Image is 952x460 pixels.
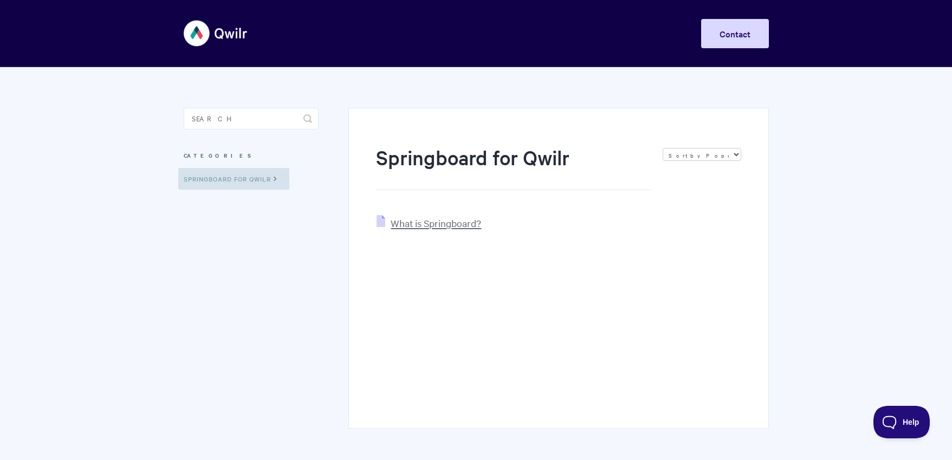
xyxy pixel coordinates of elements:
[873,406,930,438] iframe: Toggle Customer Support
[663,148,741,161] select: Page reloads on selection
[377,217,481,229] a: What is Springboard?
[701,19,769,48] a: Contact
[184,146,319,165] h3: Categories
[391,217,481,229] span: What is Springboard?
[184,108,319,129] input: Search
[178,168,289,190] a: Springboard for Qwilr
[376,144,651,190] h1: Springboard for Qwilr
[184,13,248,54] img: Qwilr Help Center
